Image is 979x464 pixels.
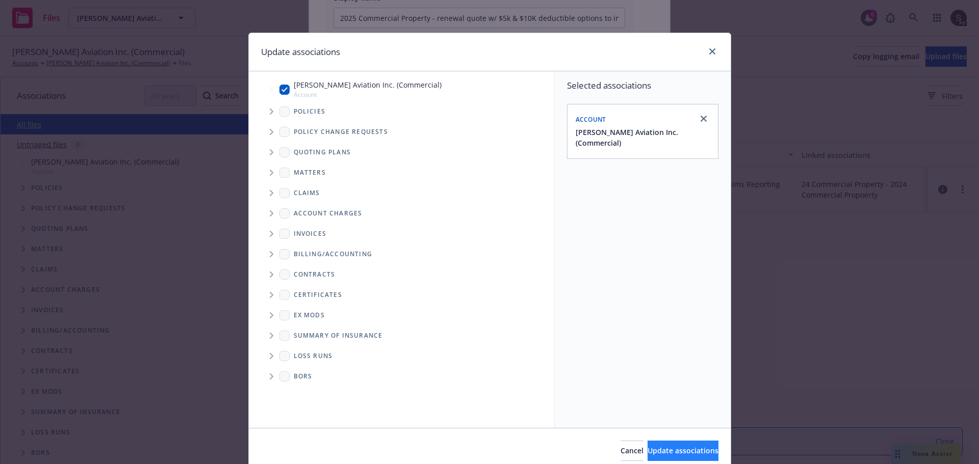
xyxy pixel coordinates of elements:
[294,190,320,196] span: Claims
[294,210,363,216] span: Account charges
[294,108,326,115] span: Policies
[648,441,718,461] button: Update associations
[249,77,554,243] div: Tree Example
[621,441,643,461] button: Cancel
[261,45,340,59] h1: Update associations
[294,353,333,359] span: Loss Runs
[294,271,336,278] span: Contracts
[706,45,718,58] a: close
[576,115,606,124] span: Account
[294,292,342,298] span: Certificates
[294,149,351,155] span: Quoting plans
[294,90,442,99] span: Account
[294,170,326,176] span: Matters
[294,251,373,257] span: Billing/Accounting
[621,446,643,455] span: Cancel
[698,113,710,125] a: close
[576,127,712,148] button: [PERSON_NAME] Aviation Inc. (Commercial)
[567,79,718,92] span: Selected associations
[294,373,313,379] span: BORs
[294,79,442,90] span: [PERSON_NAME] Aviation Inc. (Commercial)
[294,231,327,237] span: Invoices
[648,446,718,455] span: Update associations
[294,333,383,339] span: Summary of insurance
[249,244,554,387] div: Folder Tree Example
[294,129,388,135] span: Policy change requests
[294,312,325,318] span: Ex Mods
